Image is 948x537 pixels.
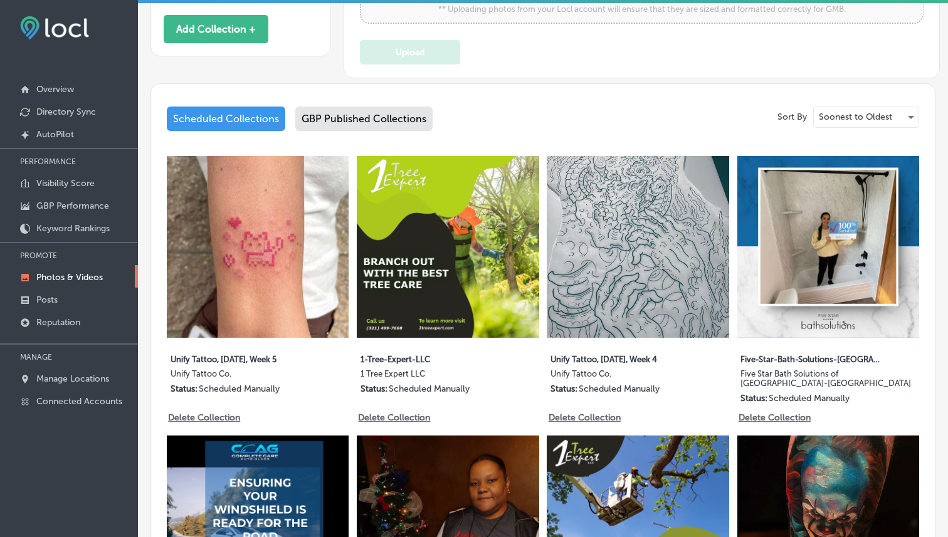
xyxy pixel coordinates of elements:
label: Five-Star-Bath-Solutions-[GEOGRAPHIC_DATA]-[GEOGRAPHIC_DATA] [740,347,883,369]
p: Visibility Score [36,178,95,189]
label: 1 Tree Expert LLC [361,369,503,383]
p: Status: [171,383,197,394]
p: Delete Collection [739,412,809,423]
p: Delete Collection [358,412,429,423]
p: Connected Accounts [36,396,122,407]
img: fda3e92497d09a02dc62c9cd864e3231.png [20,16,89,39]
p: Scheduled Manually [769,393,850,404]
p: Directory Sync [36,107,96,117]
p: Keyword Rankings [36,223,110,234]
p: Status: [740,393,767,404]
label: Unify Tattoo Co. [550,369,693,383]
p: Scheduled Manually [579,383,660,394]
label: Unify Tattoo, [DATE], Week 4 [550,347,693,369]
p: Status: [361,383,387,394]
p: AutoPilot [36,129,74,140]
p: Manage Locations [36,373,109,384]
p: Reputation [36,317,80,328]
label: Five Star Bath Solutions of [GEOGRAPHIC_DATA]-[GEOGRAPHIC_DATA] [740,369,915,393]
p: Status: [550,383,577,394]
div: Soonest to Oldest [814,107,919,127]
img: Collection thumbnail [547,156,729,338]
p: Photos & Videos [36,272,103,283]
label: Unify Tattoo Co. [171,369,313,383]
p: Overview [36,84,74,95]
p: Scheduled Manually [389,383,470,394]
label: 1-Tree-Expert-LLC [361,347,503,369]
img: Collection thumbnail [737,156,919,338]
p: GBP Performance [36,201,109,211]
p: Scheduled Manually [199,383,280,394]
div: Scheduled Collections [167,107,285,131]
div: GBP Published Collections [295,107,433,131]
p: Soonest to Oldest [819,111,892,123]
p: Delete Collection [168,412,239,423]
label: Unify Tattoo, [DATE], Week 5 [171,347,313,369]
p: Delete Collection [549,412,619,423]
p: Sort By [777,112,807,122]
img: Collection thumbnail [357,156,539,338]
p: Posts [36,295,58,305]
img: Collection thumbnail [167,156,349,338]
button: Add Collection + [164,15,268,43]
